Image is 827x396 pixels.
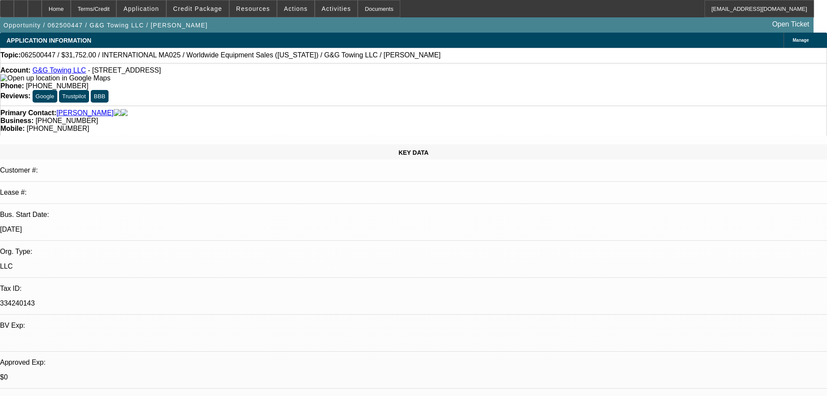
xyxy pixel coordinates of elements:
[56,109,114,117] a: [PERSON_NAME]
[121,109,128,117] img: linkedin-icon.png
[230,0,277,17] button: Resources
[315,0,358,17] button: Activities
[0,74,110,82] img: Open up location in Google Maps
[277,0,314,17] button: Actions
[793,38,809,43] span: Manage
[26,82,89,90] span: [PHONE_NUMBER]
[0,67,30,74] strong: Account:
[322,5,351,12] span: Activities
[769,17,813,32] a: Open Ticket
[284,5,308,12] span: Actions
[21,51,441,59] span: 062500447 / $31,752.00 / INTERNATIONAL MA025 / Worldwide Equipment Sales ([US_STATE]) / G&G Towin...
[33,67,86,74] a: G&G Towing LLC
[167,0,229,17] button: Credit Package
[7,37,91,44] span: APPLICATION INFORMATION
[91,90,109,103] button: BBB
[114,109,121,117] img: facebook-icon.png
[173,5,222,12] span: Credit Package
[26,125,89,132] span: [PHONE_NUMBER]
[0,82,24,90] strong: Phone:
[0,125,25,132] strong: Mobile:
[36,117,98,124] span: [PHONE_NUMBER]
[59,90,89,103] button: Trustpilot
[399,149,428,156] span: KEY DATA
[3,22,208,29] span: Opportunity / 062500447 / G&G Towing LLC / [PERSON_NAME]
[0,74,110,82] a: View Google Maps
[123,5,159,12] span: Application
[0,117,33,124] strong: Business:
[33,90,57,103] button: Google
[236,5,270,12] span: Resources
[0,51,21,59] strong: Topic:
[0,92,30,100] strong: Reviews:
[0,109,56,117] strong: Primary Contact:
[88,67,161,74] span: - [STREET_ADDRESS]
[117,0,165,17] button: Application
